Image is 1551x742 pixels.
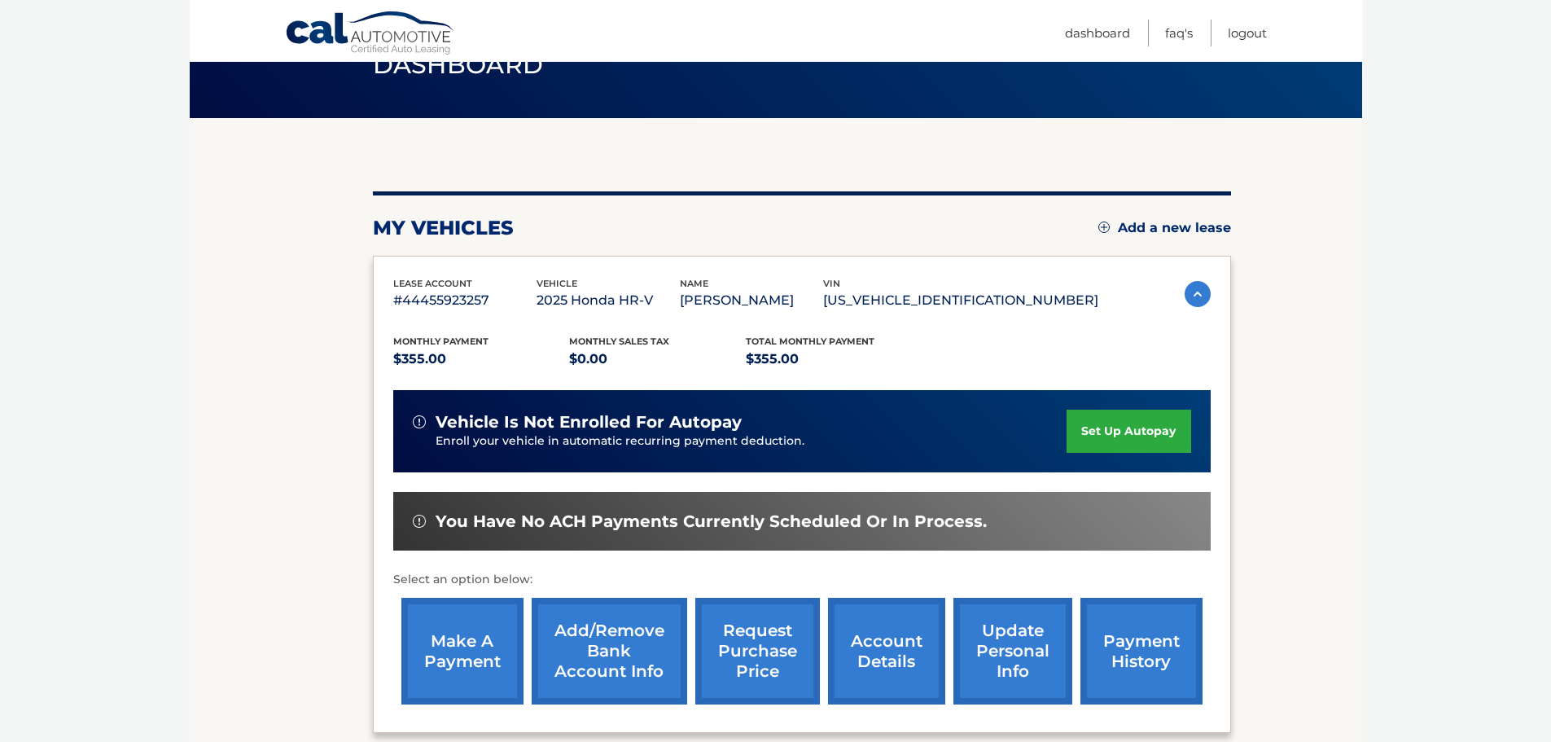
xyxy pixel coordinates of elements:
[1067,410,1190,453] a: set up autopay
[569,348,746,371] p: $0.00
[1185,281,1211,307] img: accordion-active.svg
[1228,20,1267,46] a: Logout
[953,598,1072,705] a: update personal info
[680,289,823,312] p: [PERSON_NAME]
[823,289,1098,312] p: [US_VEHICLE_IDENTIFICATION_NUMBER]
[413,515,426,528] img: alert-white.svg
[1080,598,1203,705] a: payment history
[680,278,708,289] span: name
[569,336,669,347] span: Monthly sales Tax
[1098,220,1231,236] a: Add a new lease
[823,278,840,289] span: vin
[373,216,514,240] h2: my vehicles
[1098,222,1110,233] img: add.svg
[393,336,489,347] span: Monthly Payment
[1165,20,1193,46] a: FAQ's
[746,348,922,371] p: $355.00
[537,289,680,312] p: 2025 Honda HR-V
[285,11,456,58] a: Cal Automotive
[436,432,1067,450] p: Enroll your vehicle in automatic recurring payment deduction.
[695,598,820,705] a: request purchase price
[746,336,874,347] span: Total Monthly Payment
[537,278,577,289] span: vehicle
[393,289,537,312] p: #44455923257
[1065,20,1130,46] a: Dashboard
[393,348,570,371] p: $355.00
[373,50,544,80] span: Dashboard
[413,415,426,428] img: alert-white.svg
[436,412,742,432] span: vehicle is not enrolled for autopay
[393,570,1211,590] p: Select an option below:
[532,598,687,705] a: Add/Remove bank account info
[393,278,472,289] span: lease account
[401,598,524,705] a: make a payment
[436,511,987,532] span: You have no ACH payments currently scheduled or in process.
[828,598,945,705] a: account details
